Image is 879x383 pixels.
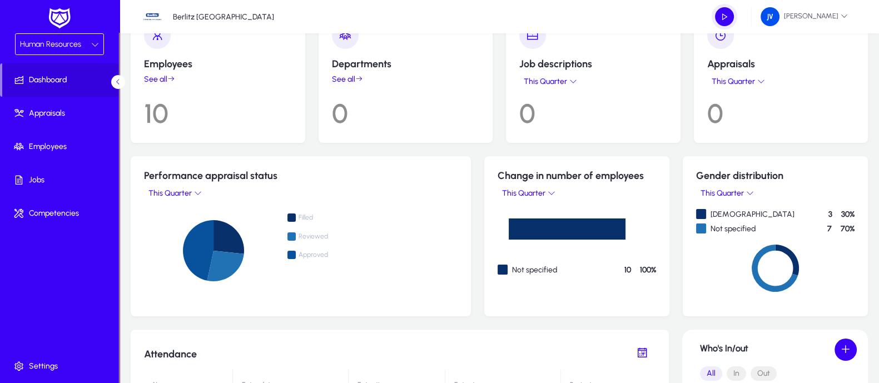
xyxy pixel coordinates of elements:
[20,39,81,49] span: Human Resources
[500,188,548,198] span: This Quarter
[700,366,722,381] button: All
[509,218,625,240] path: Not specified 10
[700,343,850,354] h1: Who's In/out
[2,97,121,130] a: Appraisals
[299,232,351,241] span: Reviewed
[299,251,351,259] span: Approved
[841,224,855,233] h4: 70%
[498,265,656,275] div: Not specified-legend
[144,74,292,84] a: See all
[512,265,557,275] p: Not specified
[332,88,480,130] p: 0
[711,210,794,219] p: [DEMOGRAPHIC_DATA]
[640,265,656,275] h4: 100%
[761,7,848,26] span: [PERSON_NAME]
[2,130,121,163] a: Employees
[752,7,857,27] button: [PERSON_NAME]
[299,213,351,222] span: Filled
[144,58,292,70] p: Employees
[522,77,569,86] span: This Quarter
[2,108,121,119] span: Appraisals
[698,188,746,198] span: This Quarter
[696,223,855,233] div: Not specified-legend
[173,12,274,22] p: Berlitz [GEOGRAPHIC_DATA]
[498,186,558,200] button: This Quarter
[841,210,855,219] h4: 30%
[2,350,121,383] a: Settings
[696,209,855,219] div: FEMALE-legend
[707,88,855,130] p: 0
[46,7,73,30] img: white-logo.png
[144,88,292,130] p: 10
[2,74,119,86] span: Dashboard
[696,170,855,182] h5: Gender distribution
[2,208,121,219] span: Competencies
[498,170,656,182] h5: Change in number of employees
[2,163,121,197] a: Jobs
[146,188,194,198] span: This Quarter
[827,224,832,233] h4: 7
[709,77,757,86] span: This Quarter
[144,170,458,182] h5: Performance appraisal status
[287,214,351,224] span: Filled
[828,210,832,219] h4: 3
[519,74,579,88] button: This Quarter
[707,74,767,88] button: This Quarter
[144,348,197,360] h5: Attendance
[2,141,121,152] span: Employees
[711,224,756,233] p: Not specified
[2,361,121,372] span: Settings
[519,88,667,130] p: 0
[624,265,631,275] h4: 10
[2,175,121,186] span: Jobs
[707,58,855,70] p: Appraisals
[727,366,746,381] button: In
[761,7,779,26] img: 161.png
[696,186,756,200] button: This Quarter
[519,58,667,70] p: Job descriptions
[287,233,351,243] span: Reviewed
[332,74,480,84] a: See all
[332,58,480,70] p: Departments
[144,186,204,200] button: This Quarter
[142,6,163,27] img: 34.jpg
[2,197,121,230] a: Competencies
[751,366,777,381] button: Out
[287,251,351,261] span: Approved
